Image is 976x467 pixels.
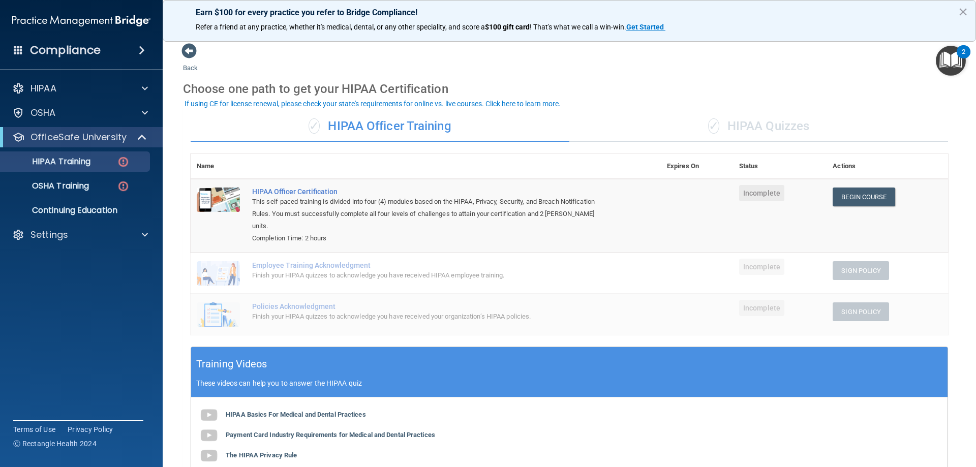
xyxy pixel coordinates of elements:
[13,439,97,449] span: Ⓒ Rectangle Health 2024
[936,46,966,76] button: Open Resource Center, 2 new notifications
[183,52,198,72] a: Back
[183,74,956,104] div: Choose one path to get your HIPAA Certification
[252,232,610,244] div: Completion Time: 2 hours
[191,154,246,179] th: Name
[833,188,895,206] a: Begin Course
[833,302,889,321] button: Sign Policy
[196,355,267,373] h5: Training Videos
[569,111,948,142] div: HIPAA Quizzes
[827,154,948,179] th: Actions
[530,23,626,31] span: ! That's what we call a win-win.
[12,11,150,31] img: PMB logo
[708,118,719,134] span: ✓
[833,261,889,280] button: Sign Policy
[30,43,101,57] h4: Compliance
[252,196,610,232] div: This self-paced training is divided into four (4) modules based on the HIPAA, Privacy, Security, ...
[7,205,145,215] p: Continuing Education
[739,300,784,316] span: Incomplete
[196,23,485,31] span: Refer a friend at any practice, whether it's medical, dental, or any other speciality, and score a
[117,180,130,193] img: danger-circle.6113f641.png
[12,82,148,95] a: HIPAA
[199,446,219,466] img: gray_youtube_icon.38fcd6cc.png
[196,379,942,387] p: These videos can help you to answer the HIPAA quiz
[7,157,90,167] p: HIPAA Training
[626,23,665,31] a: Get Started
[30,107,56,119] p: OSHA
[12,229,148,241] a: Settings
[252,269,610,282] div: Finish your HIPAA quizzes to acknowledge you have received HIPAA employee training.
[739,259,784,275] span: Incomplete
[252,261,610,269] div: Employee Training Acknowledgment
[962,52,965,65] div: 2
[196,8,943,17] p: Earn $100 for every practice you refer to Bridge Compliance!
[485,23,530,31] strong: $100 gift card
[252,302,610,310] div: Policies Acknowledgment
[12,107,148,119] a: OSHA
[958,4,968,20] button: Close
[226,451,297,459] b: The HIPAA Privacy Rule
[252,310,610,323] div: Finish your HIPAA quizzes to acknowledge you have received your organization’s HIPAA policies.
[733,154,827,179] th: Status
[226,431,435,439] b: Payment Card Industry Requirements for Medical and Dental Practices
[30,82,56,95] p: HIPAA
[30,131,127,143] p: OfficeSafe University
[183,99,562,109] button: If using CE for license renewal, please check your state's requirements for online vs. live cours...
[117,155,130,168] img: danger-circle.6113f641.png
[309,118,320,134] span: ✓
[739,185,784,201] span: Incomplete
[7,181,89,191] p: OSHA Training
[13,424,55,434] a: Terms of Use
[199,425,219,446] img: gray_youtube_icon.38fcd6cc.png
[30,229,68,241] p: Settings
[252,188,610,196] a: HIPAA Officer Certification
[626,23,664,31] strong: Get Started
[226,411,366,418] b: HIPAA Basics For Medical and Dental Practices
[185,100,561,107] div: If using CE for license renewal, please check your state's requirements for online vs. live cours...
[199,405,219,425] img: gray_youtube_icon.38fcd6cc.png
[68,424,113,434] a: Privacy Policy
[661,154,733,179] th: Expires On
[191,111,569,142] div: HIPAA Officer Training
[12,131,147,143] a: OfficeSafe University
